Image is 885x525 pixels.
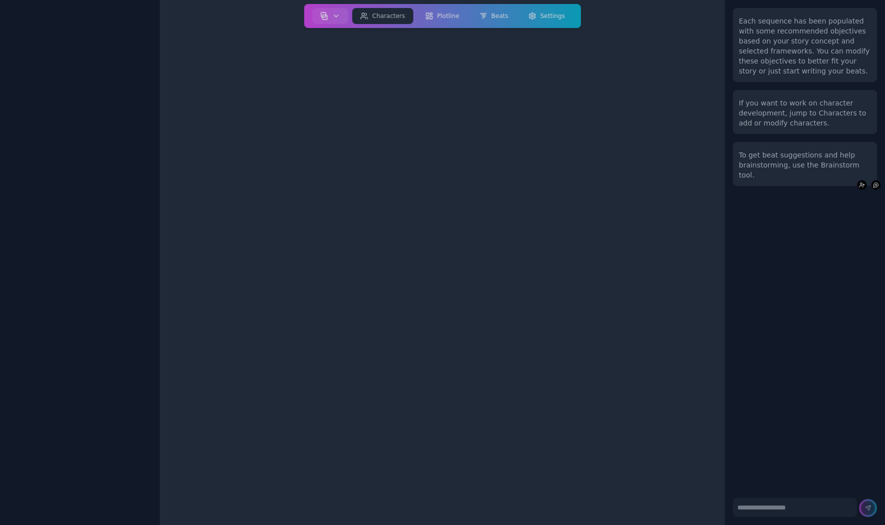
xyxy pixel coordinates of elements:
[350,6,415,26] a: Characters
[469,6,518,26] a: Beats
[417,8,467,24] button: Plotline
[857,180,867,190] button: Add Character
[520,8,573,24] button: Settings
[471,8,516,24] button: Beats
[739,150,871,180] div: To get beat suggestions and help brainstorming, use the Brainstorm tool.
[320,12,328,20] img: storyboard
[415,6,469,26] a: Plotline
[518,6,575,26] a: Settings
[352,8,413,24] button: Characters
[739,16,871,76] div: Each sequence has been populated with some recommended objectives based on your story concept and...
[871,180,881,190] button: Voice
[739,98,871,128] div: If you want to work on character development, jump to Characters to add or modify characters.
